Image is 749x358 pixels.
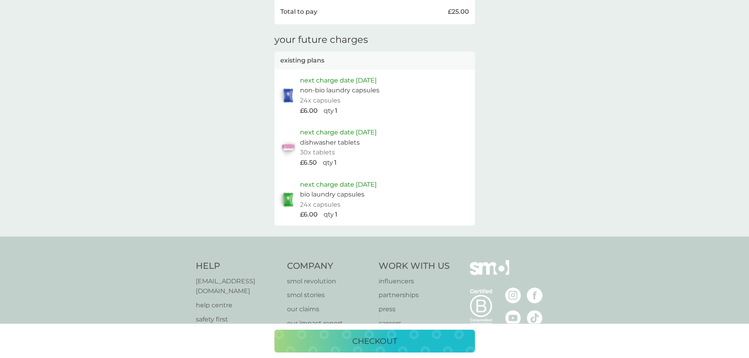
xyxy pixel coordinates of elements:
[300,75,377,86] p: next charge date [DATE]
[300,200,340,210] p: 24x capsules
[287,318,371,329] a: our impact report
[527,310,543,326] img: visit the smol Tiktok page
[300,209,318,220] p: £6.00
[335,106,337,116] p: 1
[300,85,379,95] p: non-bio laundry capsules
[196,260,280,272] h4: Help
[300,95,340,106] p: 24x capsules
[379,318,450,329] a: careers
[196,314,280,325] a: safety first
[379,290,450,300] a: partnerships
[196,300,280,310] a: help centre
[300,189,364,200] p: bio laundry capsules
[335,209,337,220] p: 1
[324,106,334,116] p: qty
[274,330,475,352] button: checkout
[379,276,450,286] a: influencers
[334,158,337,168] p: 1
[324,209,334,220] p: qty
[287,290,371,300] a: smol stories
[196,276,280,296] a: [EMAIL_ADDRESS][DOMAIN_NAME]
[300,106,318,116] p: £6.00
[527,288,543,303] img: visit the smol Facebook page
[280,55,324,66] p: existing plans
[323,158,333,168] p: qty
[300,147,335,158] p: 30x tablets
[505,288,521,303] img: visit the smol Instagram page
[352,335,397,347] p: checkout
[505,310,521,326] img: visit the smol Youtube page
[300,138,360,148] p: dishwasher tablets
[300,127,377,138] p: next charge date [DATE]
[287,304,371,314] a: our claims
[448,7,469,17] p: £25.00
[287,276,371,286] a: smol revolution
[274,34,368,46] h3: your future charges
[300,158,317,168] p: £6.50
[470,260,509,287] img: smol
[300,180,377,190] p: next charge date [DATE]
[287,260,371,272] h4: Company
[379,304,450,314] a: press
[280,7,317,17] p: Total to pay
[379,260,450,272] h4: Work With Us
